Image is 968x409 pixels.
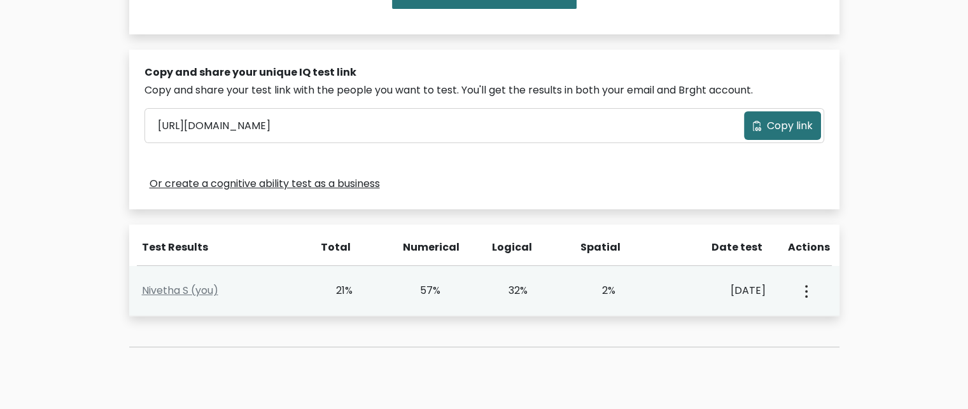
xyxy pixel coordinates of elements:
[144,83,824,98] div: Copy and share your test link with the people you want to test. You'll get the results in both yo...
[492,283,528,298] div: 32%
[403,240,440,255] div: Numerical
[142,240,299,255] div: Test Results
[744,111,821,140] button: Copy link
[317,283,353,298] div: 21%
[492,240,529,255] div: Logical
[670,240,773,255] div: Date test
[314,240,351,255] div: Total
[667,283,766,298] div: [DATE]
[580,240,617,255] div: Spatial
[767,118,813,134] span: Copy link
[150,176,380,191] a: Or create a cognitive ability test as a business
[579,283,615,298] div: 2%
[404,283,440,298] div: 57%
[144,65,824,80] div: Copy and share your unique IQ test link
[788,240,832,255] div: Actions
[142,283,218,298] a: Nivetha S (you)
